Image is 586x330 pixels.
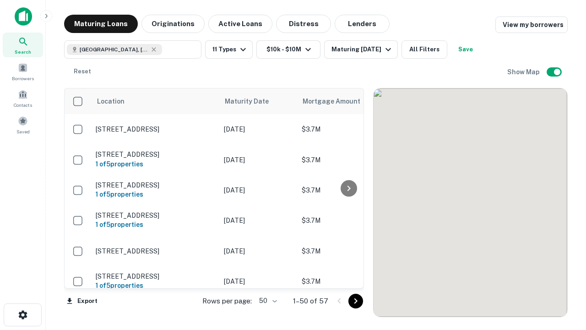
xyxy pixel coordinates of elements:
div: 0 0 [374,88,567,317]
p: 1–50 of 57 [293,296,328,307]
th: Location [91,88,219,114]
span: Maturity Date [225,96,281,107]
div: 50 [255,294,278,308]
button: Maturing [DATE] [324,40,398,59]
th: Mortgage Amount [297,88,398,114]
p: $3.7M [302,185,393,195]
button: $10k - $10M [256,40,320,59]
a: Contacts [3,86,43,110]
span: Mortgage Amount [303,96,372,107]
p: [STREET_ADDRESS] [96,125,215,133]
button: Originations [141,15,205,33]
p: $3.7M [302,276,393,286]
p: [STREET_ADDRESS] [96,272,215,280]
p: [DATE] [224,276,293,286]
div: Maturing [DATE] [331,44,394,55]
button: Export [64,294,100,308]
p: [DATE] [224,155,293,165]
a: Search [3,33,43,57]
button: Go to next page [348,294,363,308]
span: Borrowers [12,75,34,82]
button: Distress [276,15,331,33]
h6: 1 of 5 properties [96,220,215,230]
button: 11 Types [205,40,253,59]
p: $3.7M [302,155,393,165]
span: [GEOGRAPHIC_DATA], [GEOGRAPHIC_DATA] [80,45,148,54]
h6: 1 of 5 properties [96,280,215,291]
p: [STREET_ADDRESS] [96,181,215,189]
p: Rows per page: [202,296,252,307]
p: [STREET_ADDRESS] [96,247,215,255]
p: [DATE] [224,124,293,134]
button: Lenders [335,15,390,33]
p: [STREET_ADDRESS] [96,211,215,220]
a: View my borrowers [495,16,568,33]
h6: 1 of 5 properties [96,189,215,199]
span: Location [97,96,125,107]
p: $3.7M [302,124,393,134]
p: $3.7M [302,246,393,256]
button: Save your search to get updates of matches that match your search criteria. [451,40,480,59]
span: Search [15,48,31,55]
iframe: Chat Widget [540,227,586,271]
span: Saved [16,128,30,135]
button: Maturing Loans [64,15,138,33]
h6: 1 of 5 properties [96,159,215,169]
button: Reset [68,62,97,81]
img: capitalize-icon.png [15,7,32,26]
span: Contacts [14,101,32,109]
button: Active Loans [208,15,272,33]
th: Maturity Date [219,88,297,114]
p: [DATE] [224,246,293,256]
button: All Filters [402,40,447,59]
a: Borrowers [3,59,43,84]
p: [DATE] [224,215,293,225]
a: Saved [3,112,43,137]
h6: Show Map [507,67,541,77]
p: [STREET_ADDRESS] [96,150,215,159]
p: $3.7M [302,215,393,225]
p: [DATE] [224,185,293,195]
